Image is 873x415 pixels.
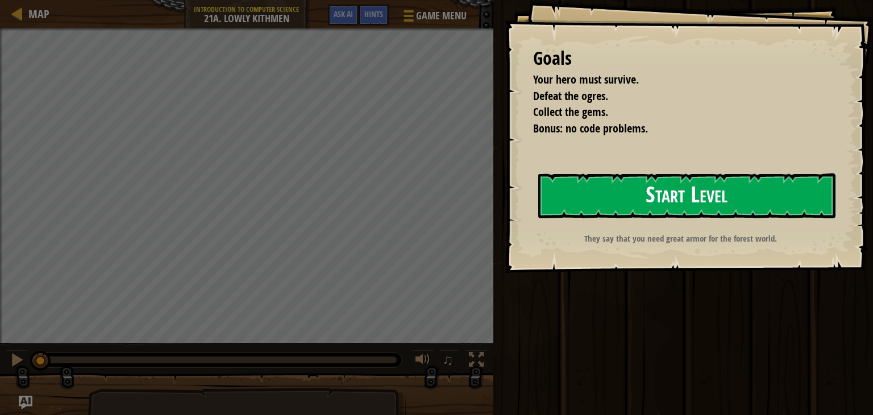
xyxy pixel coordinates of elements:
[533,104,608,119] span: Collect the gems.
[519,104,830,121] li: Collect the gems.
[28,6,49,22] span: Map
[538,173,835,218] button: Start Level
[23,6,49,22] a: Map
[394,5,473,31] button: Game Menu
[411,350,434,373] button: Adjust volume
[519,121,830,137] li: Bonus: no code problems.
[519,88,830,105] li: Defeat the ogres.
[364,9,383,19] span: Hints
[532,233,829,244] p: They say that you need great armor for the forest world.
[334,9,353,19] span: Ask AI
[533,72,639,87] span: Your hero must survive.
[440,350,459,373] button: ♫
[416,9,467,23] span: Game Menu
[533,121,648,136] span: Bonus: no code problems.
[533,45,833,72] div: Goals
[19,396,32,409] button: Ask AI
[442,351,454,368] span: ♫
[328,5,359,26] button: Ask AI
[465,350,488,373] button: Toggle fullscreen
[533,88,608,103] span: Defeat the ogres.
[6,350,28,373] button: Ctrl + P: Pause
[519,72,830,88] li: Your hero must survive.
